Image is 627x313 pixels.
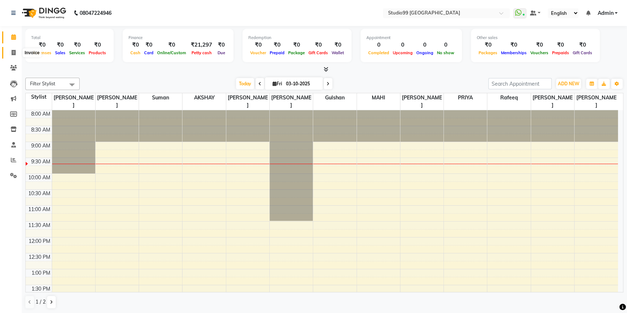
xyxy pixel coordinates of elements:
[30,110,52,118] div: 8:00 AM
[30,142,52,150] div: 9:00 AM
[80,3,111,23] b: 08047224946
[415,41,435,49] div: 0
[575,93,618,110] span: [PERSON_NAME]
[248,41,268,49] div: ₹0
[139,93,182,102] span: Suman
[30,158,52,166] div: 9:30 AM
[271,81,284,86] span: Fri
[30,81,55,86] span: Filter Stylist
[435,50,456,55] span: No show
[366,50,391,55] span: Completed
[26,93,52,101] div: Stylist
[330,50,346,55] span: Wallet
[23,48,41,57] div: Invoice
[531,93,574,110] span: [PERSON_NAME]
[284,78,320,89] input: 2025-10-03
[550,50,571,55] span: Prepaids
[87,50,108,55] span: Products
[597,9,613,17] span: Admin
[96,93,139,110] span: [PERSON_NAME]
[571,41,594,49] div: ₹0
[30,269,52,277] div: 1:00 PM
[488,78,552,89] input: Search Appointment
[286,41,307,49] div: ₹0
[444,93,487,102] span: PRIYA
[67,41,87,49] div: ₹0
[286,50,307,55] span: Package
[571,50,594,55] span: Gift Cards
[27,222,52,229] div: 11:30 AM
[357,93,400,102] span: MAHI
[307,50,330,55] span: Gift Cards
[236,78,254,89] span: Today
[556,79,581,89] button: ADD NEW
[67,50,87,55] span: Services
[415,50,435,55] span: Ongoing
[155,41,188,49] div: ₹0
[27,253,52,261] div: 12:30 PM
[53,41,67,49] div: ₹0
[35,298,46,306] span: 1 / 2
[435,41,456,49] div: 0
[268,41,286,49] div: ₹0
[499,50,529,55] span: Memberships
[366,35,456,41] div: Appointment
[129,41,142,49] div: ₹0
[477,35,594,41] div: Other sales
[87,41,108,49] div: ₹0
[477,41,499,49] div: ₹0
[487,93,530,102] span: Rafeeq
[215,41,228,49] div: ₹0
[391,50,415,55] span: Upcoming
[216,50,227,55] span: Due
[529,50,550,55] span: Vouchers
[52,93,95,110] span: [PERSON_NAME]
[270,93,313,110] span: [PERSON_NAME]
[27,190,52,197] div: 10:30 AM
[27,237,52,245] div: 12:00 PM
[477,50,499,55] span: Packages
[330,41,346,49] div: ₹0
[391,41,415,49] div: 0
[53,50,67,55] span: Sales
[558,81,579,86] span: ADD NEW
[400,93,443,110] span: [PERSON_NAME]
[366,41,391,49] div: 0
[31,35,108,41] div: Total
[155,50,188,55] span: Online/Custom
[18,3,68,23] img: logo
[27,174,52,181] div: 10:00 AM
[248,35,346,41] div: Redemption
[248,50,268,55] span: Voucher
[142,41,155,49] div: ₹0
[190,50,214,55] span: Petty cash
[129,35,228,41] div: Finance
[313,93,356,102] span: Gulshan
[268,50,286,55] span: Prepaid
[30,126,52,134] div: 8:30 AM
[307,41,330,49] div: ₹0
[30,285,52,293] div: 1:30 PM
[529,41,550,49] div: ₹0
[188,41,215,49] div: ₹21,297
[550,41,571,49] div: ₹0
[31,41,53,49] div: ₹0
[182,93,226,102] span: AKSHAY
[142,50,155,55] span: Card
[226,93,269,110] span: [PERSON_NAME]
[27,206,52,213] div: 11:00 AM
[499,41,529,49] div: ₹0
[129,50,142,55] span: Cash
